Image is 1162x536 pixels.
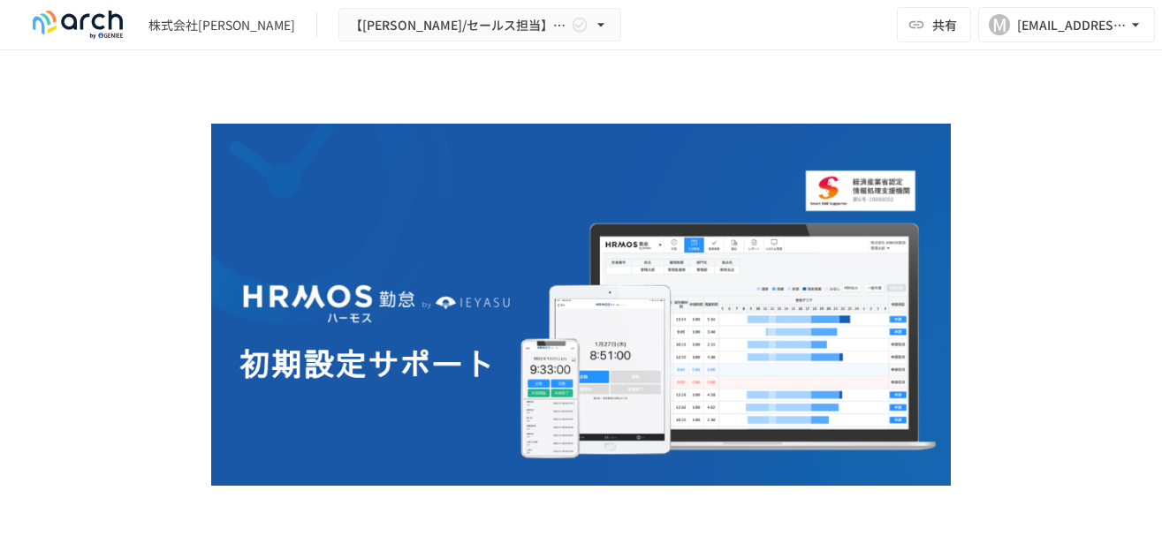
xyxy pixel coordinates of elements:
span: 【[PERSON_NAME]/セールス担当】株式会社[PERSON_NAME]_初期設定サポート [350,14,567,36]
img: GdztLVQAPnGLORo409ZpmnRQckwtTrMz8aHIKJZF2AQ [211,124,951,486]
img: logo-default@2x-9cf2c760.svg [21,11,134,39]
button: M[EMAIL_ADDRESS][DOMAIN_NAME] [978,7,1155,42]
div: 株式会社[PERSON_NAME] [148,16,295,34]
span: 共有 [932,15,957,34]
div: [EMAIL_ADDRESS][DOMAIN_NAME] [1017,14,1127,36]
button: 【[PERSON_NAME]/セールス担当】株式会社[PERSON_NAME]_初期設定サポート [338,8,621,42]
button: 共有 [897,7,971,42]
div: M [989,14,1010,35]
